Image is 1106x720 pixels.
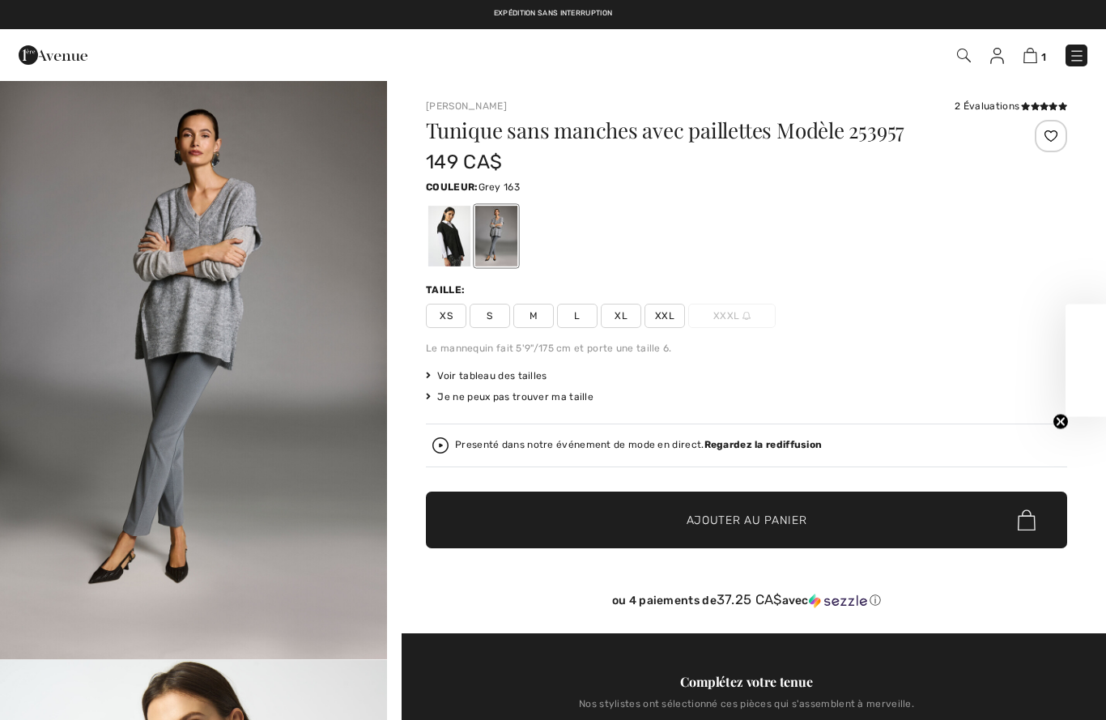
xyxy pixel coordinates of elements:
[426,369,547,383] span: Voir tableau des tailles
[426,592,1067,614] div: ou 4 paiements de37.25 CA$avecSezzle Cliquez pour en savoir plus sur Sezzle
[426,151,502,173] span: 149 CA$
[432,437,449,454] img: Regardez la rediffusion
[1018,509,1036,530] img: Bag.svg
[428,206,470,266] div: Noir
[426,120,960,141] h1: Tunique sans manches avec paillettes Modèle 253957
[1023,48,1037,63] img: Panier d'achat
[601,304,641,328] span: XL
[426,492,1067,548] button: Ajouter au panier
[426,592,1067,608] div: ou 4 paiements de avec
[1023,45,1046,65] a: 1
[19,39,87,71] img: 1ère Avenue
[513,304,554,328] span: M
[1053,413,1069,429] button: Close teaser
[809,594,867,608] img: Sezzle
[426,181,478,193] span: Couleur:
[717,591,782,607] span: 37.25 CA$
[557,304,598,328] span: L
[426,390,1067,404] div: Je ne peux pas trouver ma taille
[426,283,468,297] div: Taille:
[704,439,823,450] strong: Regardez la rediffusion
[1041,51,1046,63] span: 1
[426,341,1067,356] div: Le mannequin fait 5'9"/175 cm et porte une taille 6.
[470,304,510,328] span: S
[426,672,1067,692] div: Complétez votre tenue
[644,304,685,328] span: XXL
[990,48,1004,64] img: Mes infos
[957,49,971,62] img: Recherche
[1069,48,1085,64] img: Menu
[455,440,822,450] div: Presenté dans notre événement de mode en direct.
[426,100,507,112] a: [PERSON_NAME]
[1066,304,1106,416] div: Close teaser
[955,99,1067,113] div: 2 Évaluations
[475,206,517,266] div: Grey 163
[19,46,87,62] a: 1ère Avenue
[426,304,466,328] span: XS
[742,312,751,320] img: ring-m.svg
[479,181,520,193] span: Grey 163
[688,304,776,328] span: XXXL
[687,512,807,529] span: Ajouter au panier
